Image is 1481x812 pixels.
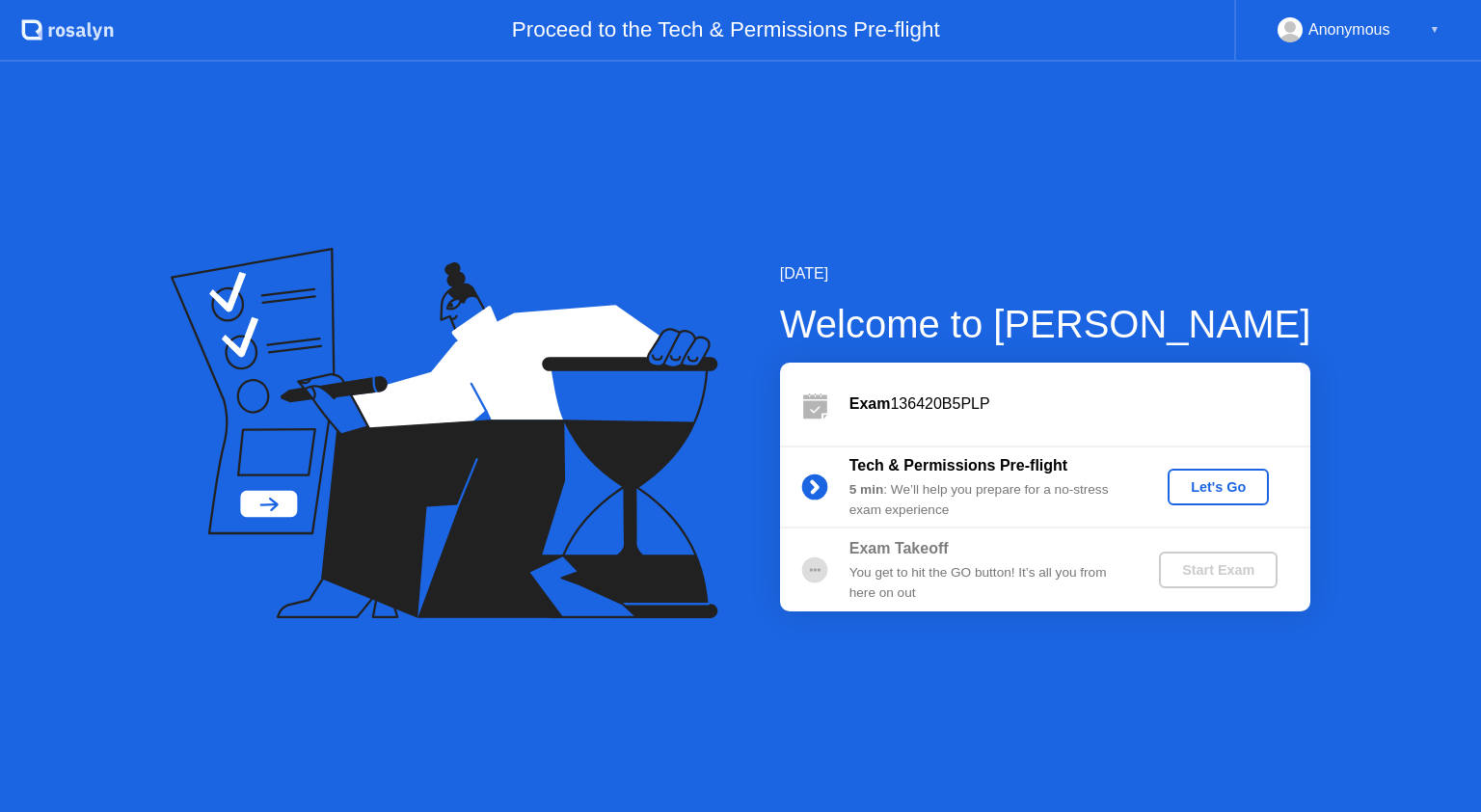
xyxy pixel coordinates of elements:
[1168,469,1269,505] button: Let's Go
[1430,17,1440,42] div: ▼
[849,395,891,412] b: Exam
[1308,17,1390,42] div: Anonymous
[849,480,1127,520] div: : We’ll help you prepare for a no-stress exam experience
[849,482,884,497] b: 5 min
[1175,479,1261,495] div: Let's Go
[1159,552,1278,588] button: Start Exam
[849,457,1067,474] b: Tech & Permissions Pre-flight
[1167,562,1270,578] div: Start Exam
[849,392,1310,416] div: 136420B5PLP
[849,563,1127,603] div: You get to hit the GO button! It’s all you from here on out
[780,262,1311,285] div: [DATE]
[849,540,949,556] b: Exam Takeoff
[780,295,1311,353] div: Welcome to [PERSON_NAME]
